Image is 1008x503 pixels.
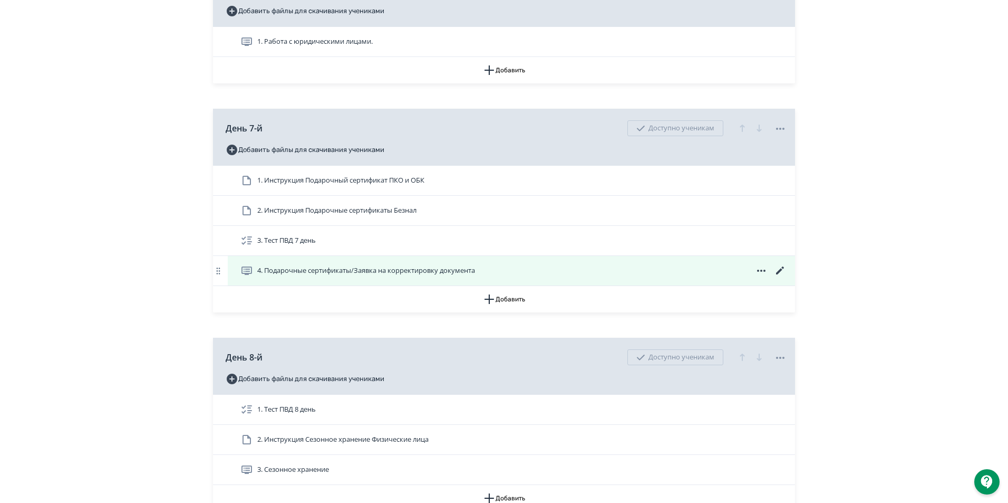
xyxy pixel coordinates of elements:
button: Добавить файлы для скачивания учениками [226,3,384,20]
div: Доступно ученикам [627,349,723,365]
div: 3. Тест ПВД 7 день [213,226,795,256]
div: 2. Инструкция Подарочные сертификаты Безнал [213,196,795,226]
span: 3. Тест ПВД 7 день [257,235,316,246]
button: Добавить [213,286,795,312]
span: 2. Инструкция Подарочные сертификаты Безнал [257,205,416,216]
button: Добавить файлы для скачивания учениками [226,141,384,158]
span: День 7-й [226,122,263,135]
button: Добавить файлы для скачивания учениками [226,371,384,387]
button: Добавить [213,57,795,83]
div: 4. Подарочные сертификаты/Заявка на корректировку документа [213,256,795,286]
span: 1. Тест ПВД 8 день [257,404,316,415]
div: 1. Тест ПВД 8 день [213,395,795,425]
span: 1. Инструкция Подарочный сертификат ПКО и ОБК [257,175,424,186]
div: 1. Работа с юридическими лицами. [213,27,795,57]
div: 3. Сезонное хранение [213,455,795,485]
span: 3. Сезонное хранение [257,464,329,475]
div: Доступно ученикам [627,120,723,136]
span: 1. Работа с юридическими лицами. [257,36,373,47]
span: День 8-й [226,351,263,364]
span: 4. Подарочные сертификаты/Заявка на корректировку документа [257,265,475,276]
div: 2. Инструкция Сезонное хранение Физические лица [213,425,795,455]
span: 2. Инструкция Сезонное хранение Физические лица [257,434,429,445]
div: 1. Инструкция Подарочный сертификат ПКО и ОБК [213,166,795,196]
